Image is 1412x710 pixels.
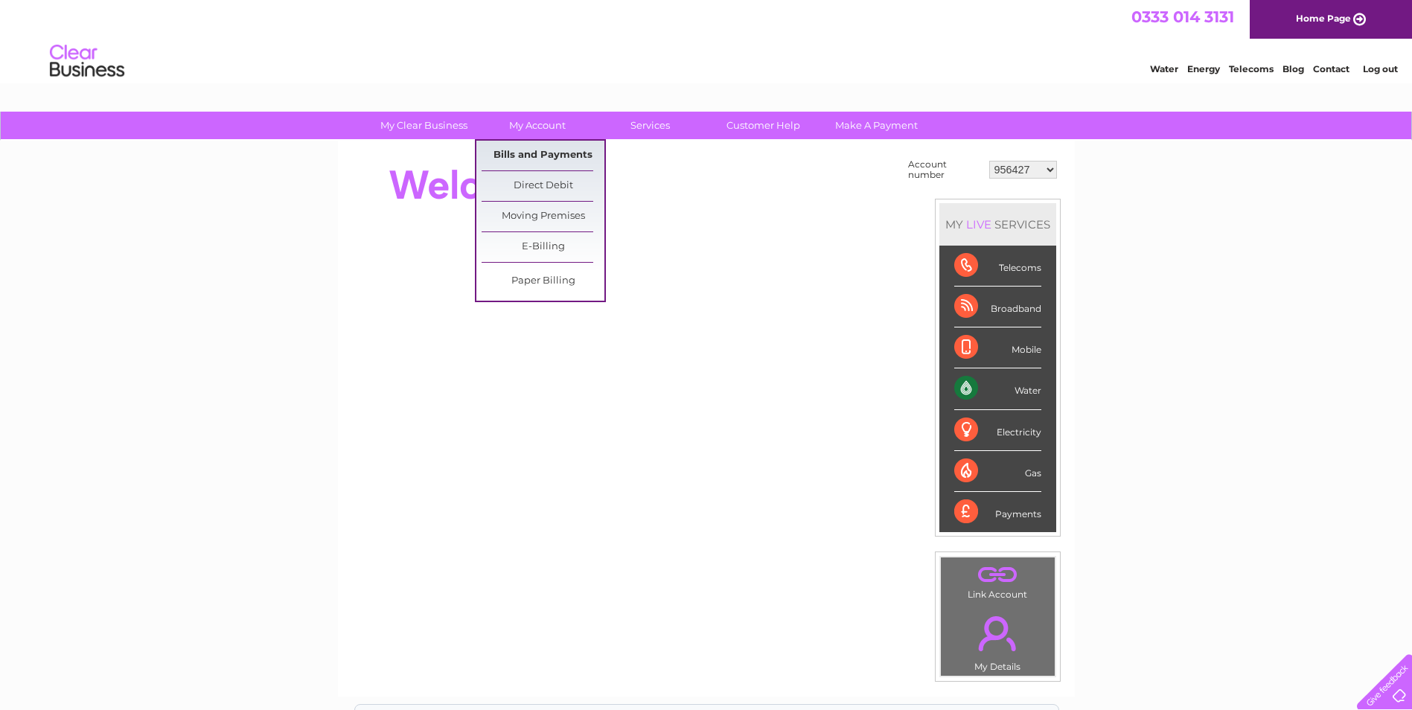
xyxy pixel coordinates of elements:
[482,202,604,231] a: Moving Premises
[1187,63,1220,74] a: Energy
[482,232,604,262] a: E-Billing
[355,8,1058,72] div: Clear Business is a trading name of Verastar Limited (registered in [GEOGRAPHIC_DATA] No. 3667643...
[954,492,1041,532] div: Payments
[940,604,1055,677] td: My Details
[815,112,938,139] a: Make A Payment
[1229,63,1274,74] a: Telecoms
[1150,63,1178,74] a: Water
[589,112,712,139] a: Services
[954,368,1041,409] div: Water
[1282,63,1304,74] a: Blog
[939,203,1056,246] div: MY SERVICES
[482,266,604,296] a: Paper Billing
[954,451,1041,492] div: Gas
[954,287,1041,327] div: Broadband
[904,156,985,184] td: Account number
[476,112,598,139] a: My Account
[1313,63,1349,74] a: Contact
[49,39,125,84] img: logo.png
[482,171,604,201] a: Direct Debit
[954,246,1041,287] div: Telecoms
[945,561,1051,587] a: .
[482,141,604,170] a: Bills and Payments
[940,557,1055,604] td: Link Account
[954,410,1041,451] div: Electricity
[1131,7,1234,26] a: 0333 014 3131
[954,327,1041,368] div: Mobile
[963,217,994,231] div: LIVE
[362,112,485,139] a: My Clear Business
[945,607,1051,659] a: .
[1363,63,1398,74] a: Log out
[702,112,825,139] a: Customer Help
